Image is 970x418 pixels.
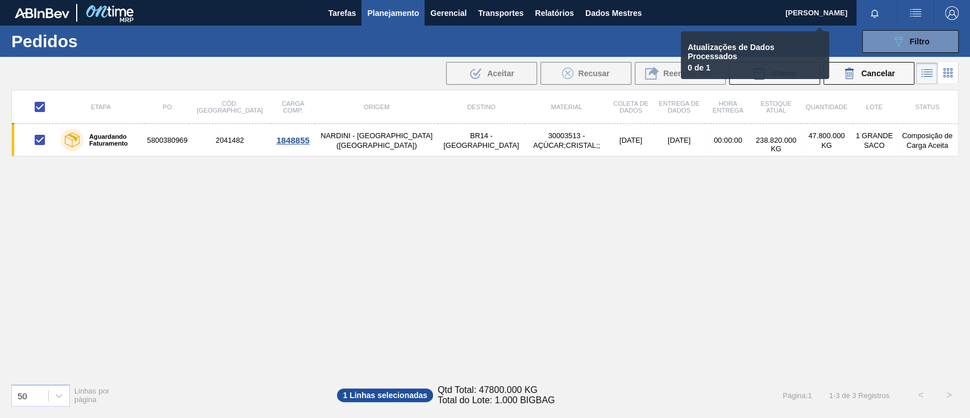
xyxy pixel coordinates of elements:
button: < [906,381,935,409]
div: Visão em Cartões [938,63,959,84]
font: 1 [807,391,811,400]
font: [DATE] [619,136,642,144]
div: Aceitar [446,62,537,85]
font: Destino [467,104,496,110]
img: Sair [945,6,959,20]
font: Origem [364,104,389,110]
div: Reenviar SAP [635,62,726,85]
font: Aguardando Faturamento [89,133,128,147]
font: Reenviar SAP [663,69,715,78]
font: Coleta de dados [613,100,648,114]
div: Cancelar Pedidos em Massa [823,62,914,85]
font: PO [163,104,172,110]
font: Transportes [478,9,523,18]
button: Filtro [862,30,959,53]
font: Estoque atual [760,100,792,114]
font: Lote [866,104,882,110]
font: 238.820.000 KG [756,136,796,153]
font: Pedidos [11,32,78,51]
font: 5800380969 [147,136,188,144]
font: Total do Lote: 1.000 BIGBAG [438,395,555,405]
font: Gerencial [430,9,467,18]
font: Quantidade [806,104,847,110]
div: Recusar [540,62,631,85]
font: Etapa [91,104,111,110]
font: Composição de Carga Aceita [902,131,952,150]
font: NARDINI - [GEOGRAPHIC_DATA] ([GEOGRAPHIC_DATA]) [320,131,432,150]
button: Cancelar [823,62,914,85]
font: BR14 - [GEOGRAPHIC_DATA] [443,131,519,150]
button: > [935,381,963,409]
font: 2041482 [215,136,244,144]
font: 1 [706,63,710,72]
font: Filtro [910,37,930,46]
font: Linhas selecionadas [349,391,427,400]
font: Relatórios [535,9,573,18]
font: Recusar [578,69,609,78]
font: 47.800.000 KG [808,131,844,150]
font: Registros [858,391,889,400]
font: de [842,391,850,400]
font: Status [915,104,939,110]
font: 0 [688,63,692,72]
font: Material [551,104,582,110]
font: Cód. [GEOGRAPHIC_DATA] [197,100,263,114]
font: Qtd Total: 47800.000 KG [438,385,538,395]
font: 1 [829,391,833,400]
font: 1 [343,391,347,400]
font: 50 [18,391,27,400]
font: 30003513 - AÇÚCAR;CRISTAL;; [533,131,600,150]
div: Visão em Lista [916,63,938,84]
font: > [946,390,951,400]
font: 3 [852,391,856,400]
font: Página [782,391,805,400]
font: Dados Mestres [585,9,642,18]
font: Planejamento [367,9,419,18]
img: TNhmsLtSVTkK8tSr43FrP2fwEKptu5GPRR3wAAAABJRU5ErkJggg== [15,8,69,18]
font: Entrega de dados [659,100,700,114]
font: - [833,391,835,400]
font: 1848855 [276,135,309,145]
button: Notificações [856,5,893,21]
font: [PERSON_NAME] [785,9,847,17]
font: Linhas por página [74,387,110,404]
font: [DATE] [668,136,690,144]
font: 00:00:00 [714,136,742,144]
font: 1 GRANDE SACO [856,131,893,150]
font: de [694,63,703,72]
font: Carga Comp. [282,100,305,114]
img: ações do usuário [909,6,922,20]
font: < [918,390,923,400]
a: Aguardando Faturamento58003809692041482NARDINI - [GEOGRAPHIC_DATA] ([GEOGRAPHIC_DATA])BR14 - [GEO... [12,124,959,156]
font: Cancelar [861,69,894,78]
font: Tarefas [328,9,356,18]
font: : [806,391,808,400]
font: Atualizações de Dados Processados [688,43,775,61]
font: 3 [835,391,839,400]
font: Hora Entrega [713,100,743,114]
font: Aceitar [487,69,514,78]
